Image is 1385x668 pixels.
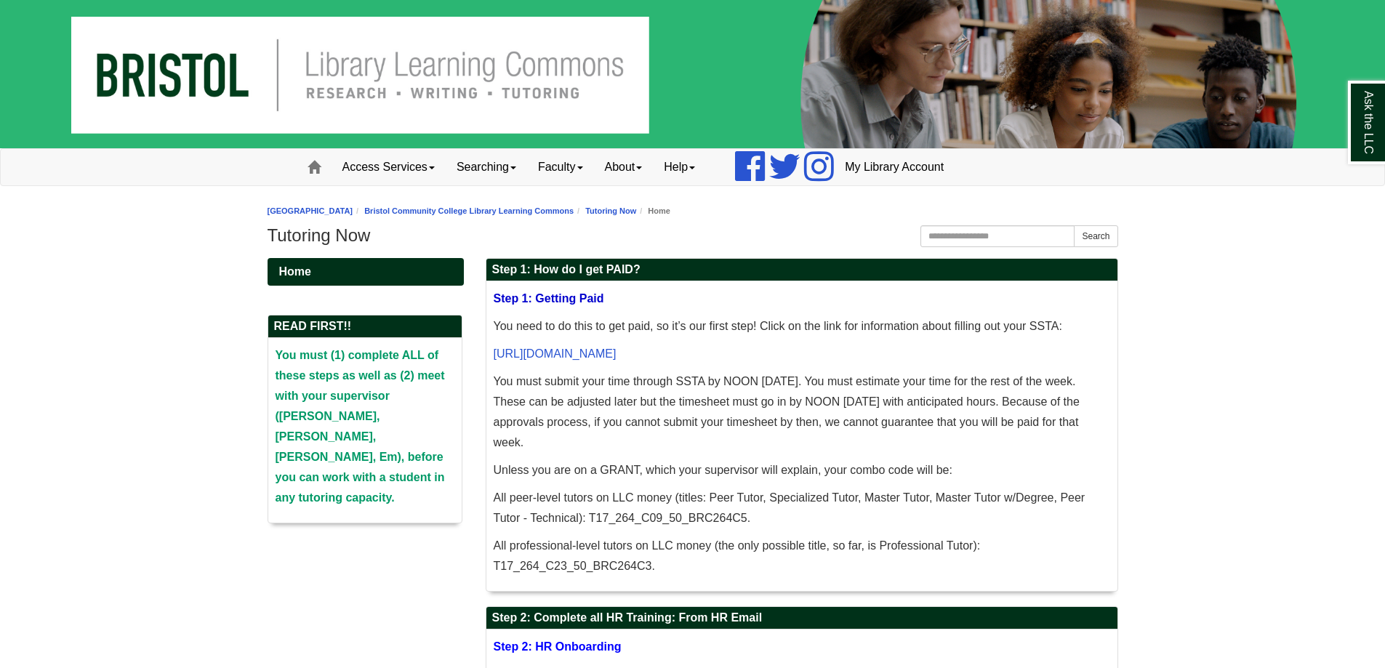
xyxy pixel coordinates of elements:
p: All peer-level tutors on LLC money (titles: Peer Tutor, Specialized Tutor, Master Tutor, Master T... [494,488,1110,528]
a: Searching [446,149,527,185]
a: [URL][DOMAIN_NAME] [494,347,617,360]
p: All professional-level tutors on LLC money (the only possible title, so far, is Professional Tuto... [494,536,1110,576]
a: [GEOGRAPHIC_DATA] [268,206,353,215]
a: Tutoring Now [585,206,636,215]
nav: breadcrumb [268,204,1118,218]
button: Search [1074,225,1117,247]
p: You must submit your time through SSTA by NOON [DATE]. You must estimate your time for the rest o... [494,371,1110,453]
span: Step 1: Getting Paid [494,292,604,305]
h2: READ FIRST!! [268,315,462,338]
li: Home [636,204,670,218]
div: Guide Pages [268,258,464,538]
strong: You must (1) complete ALL of these steps as well as (2) meet with your supervisor ([PERSON_NAME],... [276,349,445,504]
h1: Tutoring Now [268,225,1118,246]
a: Faculty [527,149,594,185]
h2: Step 2: Complete all HR Training: From HR Email [486,607,1117,629]
h2: Step 1: How do I get PAID? [486,259,1117,281]
span: Home [279,265,311,278]
a: Bristol Community College Library Learning Commons [364,206,574,215]
span: Step 2: HR Onboarding [494,640,622,653]
p: Unless you are on a GRANT, which your supervisor will explain, your combo code will be: [494,460,1110,480]
a: Home [268,258,464,286]
a: About [594,149,654,185]
p: You need to do this to get paid, so it’s our first step! Click on the link for information about ... [494,316,1110,337]
a: My Library Account [834,149,955,185]
a: Help [653,149,706,185]
a: Access Services [332,149,446,185]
